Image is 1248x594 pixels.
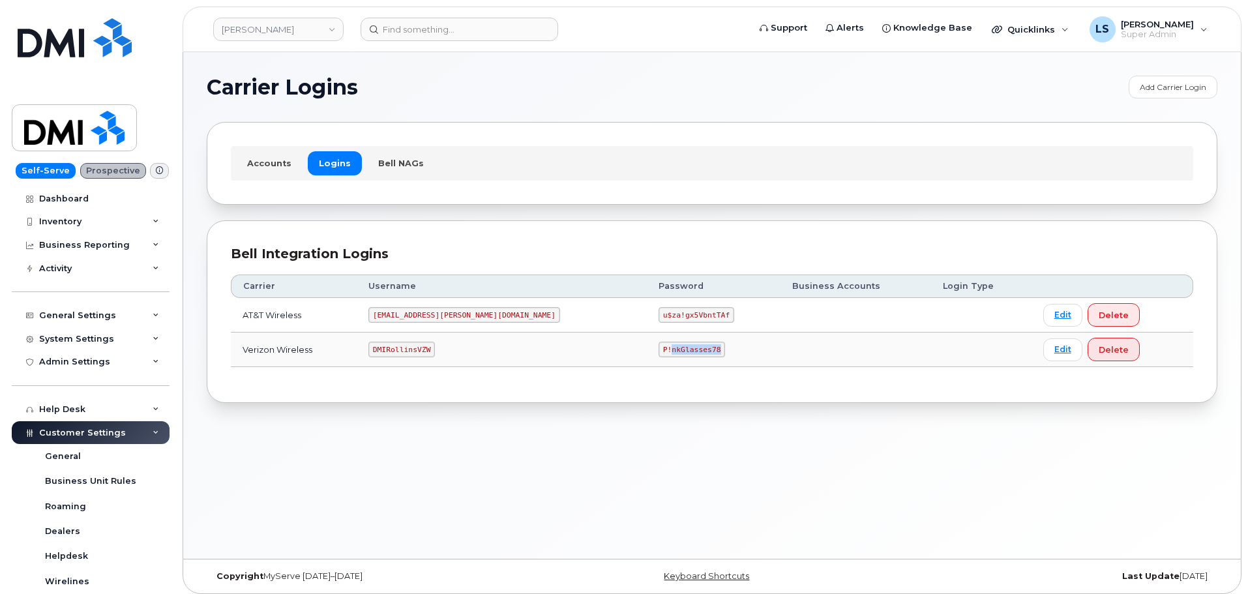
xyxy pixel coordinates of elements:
strong: Copyright [216,571,263,581]
a: Accounts [236,151,303,175]
th: Username [357,275,647,298]
th: Carrier [231,275,357,298]
span: Delete [1099,309,1129,321]
a: Keyboard Shortcuts [664,571,749,581]
div: Bell Integration Logins [231,245,1193,263]
code: u$za!gx5VbntTAf [659,307,734,323]
td: AT&T Wireless [231,298,357,333]
th: Password [647,275,780,298]
a: Add Carrier Login [1129,76,1217,98]
code: P!nkGlasses78 [659,342,725,357]
span: Delete [1099,344,1129,356]
a: Logins [308,151,362,175]
div: [DATE] [880,571,1217,582]
th: Business Accounts [780,275,931,298]
div: MyServe [DATE]–[DATE] [207,571,544,582]
button: Delete [1088,338,1140,361]
td: Verizon Wireless [231,333,357,367]
code: [EMAIL_ADDRESS][PERSON_NAME][DOMAIN_NAME] [368,307,560,323]
strong: Last Update [1122,571,1180,581]
button: Delete [1088,303,1140,327]
a: Edit [1043,338,1082,361]
code: DMIRollinsVZW [368,342,435,357]
th: Login Type [931,275,1032,298]
span: Carrier Logins [207,78,358,97]
a: Edit [1043,304,1082,327]
a: Bell NAGs [367,151,435,175]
